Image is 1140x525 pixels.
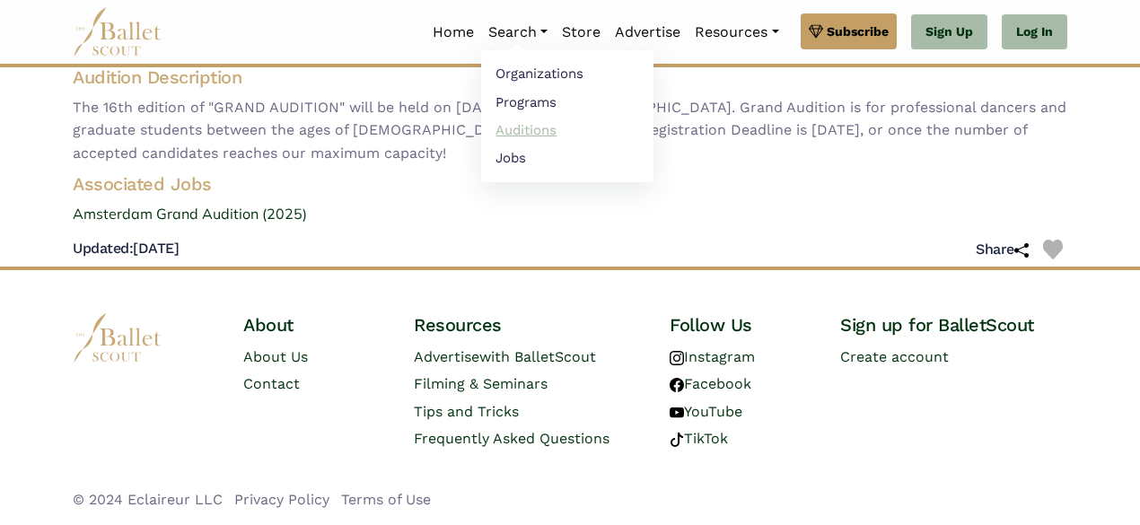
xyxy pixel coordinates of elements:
a: TikTok [670,430,728,447]
a: Amsterdam Grand Audition (2025) [58,203,1082,226]
a: Instagram [670,348,755,365]
h4: Sign up for BalletScout [840,313,1067,337]
h4: Follow Us [670,313,811,337]
a: Home [425,13,481,51]
a: Subscribe [801,13,897,49]
a: Search [481,13,555,51]
a: About Us [243,348,308,365]
a: YouTube [670,403,742,420]
h4: Audition Description [73,66,1067,89]
a: Sign Up [911,14,987,50]
a: Jobs [481,144,653,171]
li: © 2024 Eclaireur LLC [73,488,223,512]
span: Updated: [73,240,133,257]
h4: Resources [414,313,641,337]
ul: Resources [481,50,653,182]
a: Contact [243,375,300,392]
h5: Share [976,241,1029,259]
a: Terms of Use [341,491,431,508]
img: gem.svg [809,22,823,41]
a: Facebook [670,375,751,392]
a: Privacy Policy [234,491,329,508]
a: Programs [481,88,653,116]
a: Store [555,13,608,51]
a: Create account [840,348,949,365]
img: youtube logo [670,406,684,420]
h4: Associated Jobs [58,172,1082,196]
a: Organizations [481,60,653,88]
a: Tips and Tricks [414,403,519,420]
a: Filming & Seminars [414,375,548,392]
a: Frequently Asked Questions [414,430,609,447]
a: Advertisewith BalletScout [414,348,596,365]
img: instagram logo [670,351,684,365]
a: Resources [688,13,785,51]
span: The 16th edition of "GRAND AUDITION" will be held on [DATE]-[DATE] in [GEOGRAPHIC_DATA]. Grand Au... [73,96,1067,165]
span: with BalletScout [479,348,596,365]
h5: [DATE] [73,240,179,258]
a: Log In [1002,14,1067,50]
img: logo [73,313,162,363]
img: facebook logo [670,378,684,392]
img: tiktok logo [670,433,684,447]
a: Auditions [481,116,653,144]
span: Subscribe [827,22,889,41]
a: Advertise [608,13,688,51]
h4: About [243,313,385,337]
